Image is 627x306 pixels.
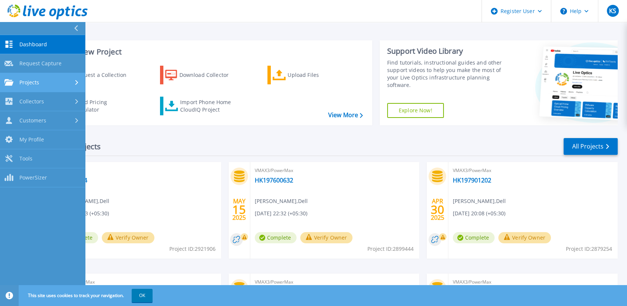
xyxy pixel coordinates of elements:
button: Verify Owner [102,232,154,243]
div: Download Collector [179,68,239,82]
span: Customers [19,117,46,124]
span: [PERSON_NAME] , Dell [255,197,308,205]
a: All Projects [564,138,618,155]
a: Request a Collection [53,66,136,84]
span: [DATE] 22:32 (+05:30) [255,209,307,218]
span: KS [609,8,616,14]
a: Download Collector [160,66,243,84]
span: Projects [19,79,39,86]
a: Explore Now! [387,103,444,118]
span: VMAX3/PowerMax [255,166,415,175]
span: VMAX3/PowerMax [255,278,415,286]
div: MAY 2025 [232,196,246,223]
div: Support Video Library [387,46,508,56]
h3: Start a New Project [53,48,363,56]
a: View More [328,112,363,119]
a: W-6XS0Z64 [56,177,87,184]
span: Project ID: 2921906 [169,245,216,253]
span: Complete [255,232,297,243]
div: Find tutorials, instructional guides and other support videos to help you make the most of your L... [387,59,508,89]
span: 30 [431,206,444,213]
span: Request Capture [19,60,62,67]
span: [PERSON_NAME] , Dell [453,197,506,205]
span: Project ID: 2879254 [566,245,612,253]
a: HK197600632 [255,177,293,184]
span: This site uses cookies to track your navigation. [21,289,153,302]
a: Cloud Pricing Calculator [53,97,136,115]
div: APR 2025 [430,196,445,223]
span: Dashboard [19,41,47,48]
div: Cloud Pricing Calculator [73,99,133,113]
button: OK [132,289,153,302]
span: Tools [19,155,32,162]
span: VMAX3/PowerMax [56,278,217,286]
span: My Profile [19,136,44,143]
span: Project ID: 2899444 [367,245,414,253]
span: Complete [453,232,495,243]
div: Import Phone Home CloudIQ Project [180,99,238,113]
span: Optical Prime [56,166,217,175]
span: PowerSizer [19,174,47,181]
span: [DATE] 20:08 (+05:30) [453,209,505,218]
div: Upload Files [288,68,347,82]
div: Request a Collection [74,68,134,82]
a: HK197901202 [453,177,491,184]
span: 15 [232,206,246,213]
a: Upload Files [267,66,351,84]
span: VMAX3/PowerMax [453,166,613,175]
span: VMAX3/PowerMax [453,278,613,286]
button: Verify Owner [300,232,353,243]
button: Verify Owner [498,232,551,243]
span: Collectors [19,98,44,105]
